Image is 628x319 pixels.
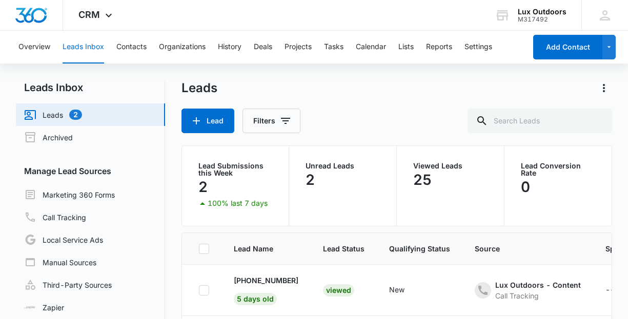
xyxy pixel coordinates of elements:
span: Qualifying Status [389,243,450,254]
span: Lead Name [234,243,298,254]
a: Viewed [323,286,354,294]
span: Source [475,243,581,254]
h1: Leads [181,80,217,96]
div: account id [518,16,566,23]
span: 5 days old [234,293,277,305]
p: Viewed Leads [413,162,488,169]
div: Call Tracking [495,290,581,301]
p: 25 [413,172,432,188]
p: Lead Conversion Rate [521,162,596,177]
button: Lead [181,109,234,133]
button: Projects [285,31,312,63]
a: Zapier [24,302,64,313]
div: - - Select to Edit Field [389,284,423,296]
a: Leads2 [24,109,82,121]
div: Lux Outdoors - Content [495,280,581,290]
button: Organizations [159,31,206,63]
button: Actions [596,80,612,96]
a: Call Tracking [24,211,86,223]
button: Deals [254,31,272,63]
button: Add Contact [533,35,602,59]
p: Lead Submissions this Week [198,162,273,177]
p: 0 [521,179,530,195]
a: [PHONE_NUMBER]5 days old [234,275,298,303]
input: Search Leads [468,109,612,133]
button: Settings [464,31,492,63]
button: Lists [398,31,414,63]
span: Lead Status [323,243,364,254]
p: 2 [198,179,208,195]
div: account name [518,8,566,16]
button: Reports [426,31,452,63]
a: Local Service Ads [24,233,103,246]
a: Marketing 360 Forms [24,188,115,201]
button: Leads Inbox [63,31,104,63]
a: Archived [24,131,73,143]
div: New [389,284,404,295]
a: Manual Sources [24,256,96,268]
h3: Manage Lead Sources [16,165,165,177]
button: Tasks [324,31,343,63]
a: Third-Party Sources [24,279,112,291]
button: Calendar [356,31,386,63]
button: Filters [242,109,300,133]
div: --- [605,284,619,296]
button: Overview [18,31,50,63]
h2: Leads Inbox [16,80,165,95]
span: CRM [78,9,100,20]
p: [PHONE_NUMBER] [234,275,298,286]
button: History [218,31,241,63]
p: 2 [306,172,315,188]
p: Unread Leads [306,162,380,169]
button: Contacts [116,31,147,63]
p: 100% last 7 days [208,200,268,207]
div: Viewed [323,284,354,296]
